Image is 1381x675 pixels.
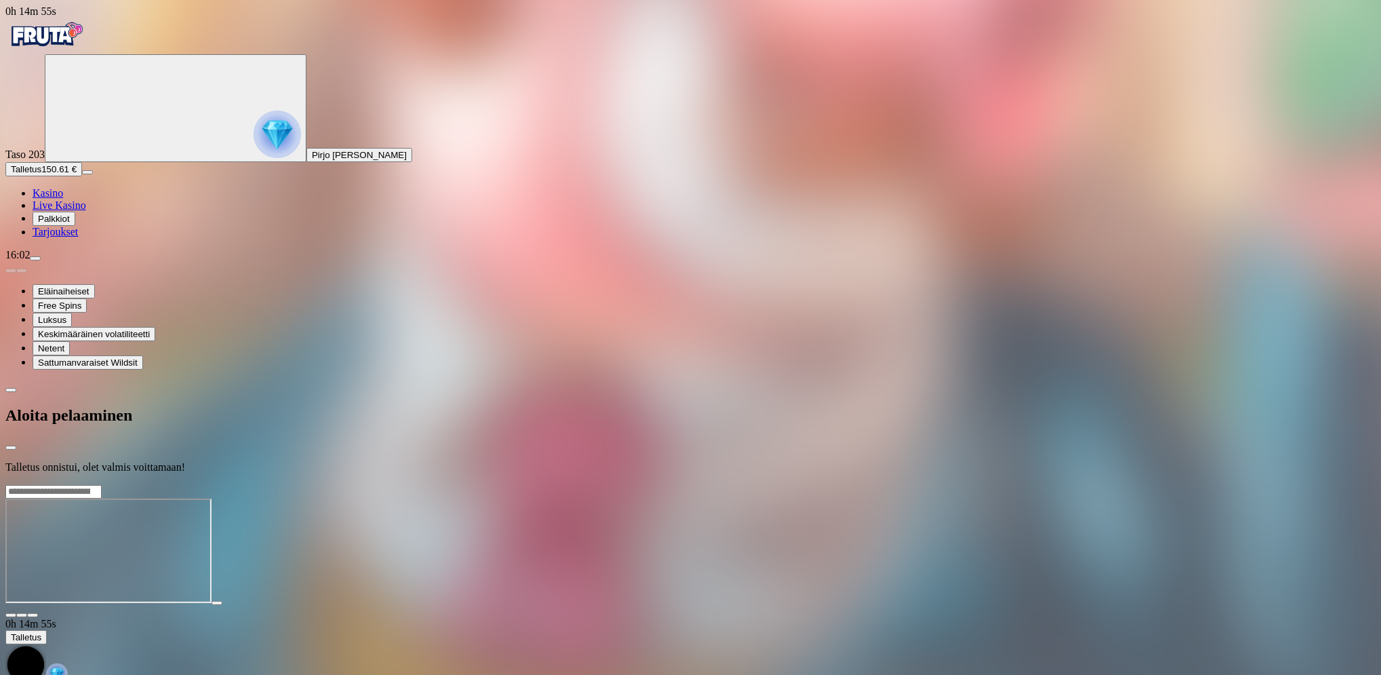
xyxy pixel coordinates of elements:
span: Netent [38,343,64,353]
span: Sattumanvaraiset Wildsit [38,358,138,368]
button: menu [30,256,41,261]
iframe: Piggy Riches [5,499,212,603]
p: Talletus onnistui, olet valmis voittamaan! [5,461,1376,474]
span: Talletus [11,164,41,174]
a: Fruta [5,42,87,54]
a: diamond iconKasino [33,187,63,199]
h2: Aloita pelaaminen [5,406,1376,425]
button: Eläinaiheiset [33,284,95,298]
button: next slide [16,269,27,273]
span: Keskimääräinen volatiliteetti [38,329,150,339]
span: Eläinaiheiset [38,286,89,296]
span: user session time [5,5,56,17]
span: Talletus [11,632,41,642]
button: Keskimääräinen volatiliteetti [33,327,155,341]
button: fullscreen icon [27,613,38,617]
span: Pirjo [PERSON_NAME] [312,150,407,160]
button: close icon [5,613,16,617]
button: prev slide [5,269,16,273]
button: reward progress [45,54,306,162]
span: Kasino [33,187,63,199]
button: Free Spins [33,298,87,313]
button: chevron-down icon [16,613,27,617]
span: Live Kasino [33,199,86,211]
img: Fruta [5,18,87,52]
span: Tarjoukset [33,226,78,237]
a: gift-inverted iconTarjoukset [33,226,78,237]
input: Search [5,485,102,499]
button: Talletus [5,630,47,644]
span: Taso 203 [5,149,45,160]
button: close [5,446,16,450]
button: chevron-left icon [5,388,16,392]
button: menu [82,170,93,174]
img: reward progress [254,111,301,158]
nav: Primary [5,18,1376,238]
button: reward iconPalkkiot [33,212,75,226]
button: Sattumanvaraiset Wildsit [33,355,143,370]
a: poker-chip iconLive Kasino [33,199,86,211]
span: Palkkiot [38,214,70,224]
button: Luksus [33,313,72,327]
span: Luksus [38,315,66,325]
span: 150.61 € [41,164,77,174]
button: play icon [212,601,222,605]
button: Pirjo [PERSON_NAME] [306,148,412,162]
span: Free Spins [38,301,81,311]
span: user session time [5,618,56,630]
button: Talletusplus icon150.61 € [5,162,82,176]
button: Netent [33,341,70,355]
span: 16:02 [5,249,30,261]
